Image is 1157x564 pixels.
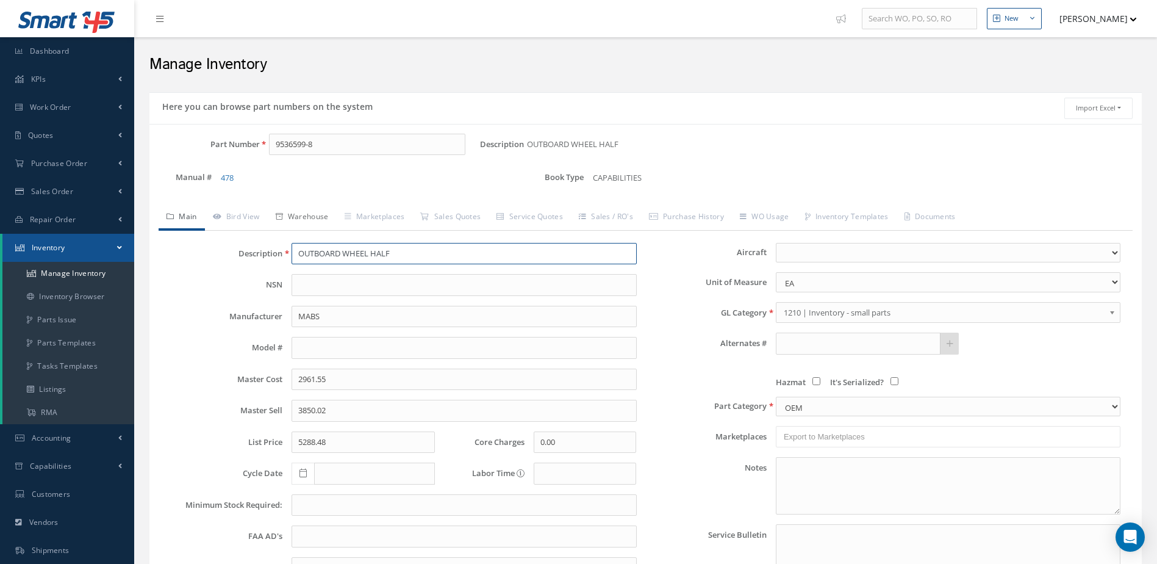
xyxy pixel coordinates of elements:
button: [PERSON_NAME] [1048,7,1137,31]
div: New [1005,13,1019,24]
label: Description [480,140,524,149]
label: Marketplaces [646,432,767,441]
span: Accounting [32,433,71,443]
a: Listings [2,378,134,401]
label: Core Charges [444,438,525,447]
label: Master Sell [162,406,282,415]
a: Marketplaces [337,205,413,231]
span: Sales Order [31,186,73,197]
a: WO Usage [732,205,797,231]
a: Purchase History [641,205,732,231]
a: Inventory [2,234,134,262]
input: Search WO, PO, SO, RO [862,8,977,30]
h5: Here you can browse part numbers on the system [159,98,373,112]
label: Manufacturer [162,312,282,321]
label: GL Category [646,308,767,317]
label: Description [162,249,282,258]
button: Import Excel [1064,98,1133,119]
input: Hazmat [812,377,820,385]
span: CAPABILITIES [593,172,642,183]
a: Bird View [205,205,268,231]
span: 1210 | Inventory - small parts [784,305,1105,320]
textarea: Notes [776,457,1120,515]
label: Model # [162,343,282,352]
a: Sales Quotes [412,205,489,231]
div: Open Intercom Messenger [1116,522,1145,552]
span: Hazmat [776,377,806,388]
label: Master Cost [162,375,282,384]
span: OUTBOARD WHEEL HALF [527,134,623,156]
span: Shipments [32,545,70,555]
button: New [987,8,1042,29]
a: Tasks Templates [2,355,134,378]
span: Vendors [29,517,59,527]
a: 478 [221,172,234,183]
a: Manage Inventory [2,262,134,285]
span: Inventory [32,242,65,253]
label: Minimum Stock Required: [162,501,282,510]
label: Book Type [521,170,584,184]
span: KPIs [31,74,46,84]
a: Inventory Templates [797,205,897,231]
span: It's Serialized? [830,377,884,388]
span: Work Order [30,102,71,112]
label: Part Number [149,140,260,149]
label: Notes [646,457,767,515]
a: Documents [897,205,964,231]
a: Inventory Browser [2,285,134,308]
label: List Price [162,438,282,447]
label: FAA AD's [162,532,282,541]
label: Manual # [149,170,212,184]
label: Aircraft [646,248,767,257]
label: Cycle Date [162,469,282,478]
a: Sales / RO's [571,205,641,231]
a: Warehouse [268,205,337,231]
label: NSN [162,280,282,289]
label: Part Category [646,402,767,411]
label: Unit of Measure [646,278,767,287]
h2: Manage Inventory [149,56,1142,74]
span: Dashboard [30,46,70,56]
a: RMA [2,401,134,424]
input: It's Serialized? [890,377,898,385]
span: Customers [32,489,71,499]
span: Purchase Order [31,158,87,168]
label: Alternates # [646,339,767,348]
span: Quotes [28,130,54,140]
a: Parts Templates [2,331,134,355]
span: Repair Order [30,214,76,225]
a: Service Quotes [489,205,571,231]
a: Main [159,205,205,231]
label: Labor Time [444,469,525,478]
span: Capabilities [30,461,72,471]
a: Parts Issue [2,308,134,331]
